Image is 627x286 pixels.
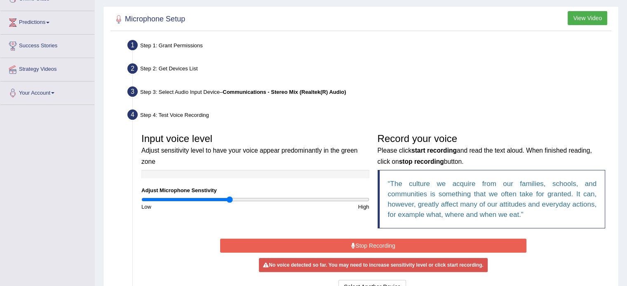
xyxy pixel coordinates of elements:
[141,186,217,194] label: Adjust Microphone Senstivity
[259,258,487,272] div: No voice detected so far. You may need to increase sensitivity level or click start recording.
[255,203,373,211] div: High
[411,147,457,154] b: start recording
[124,107,615,125] div: Step 4: Test Voice Recording
[0,11,94,32] a: Predictions
[399,158,444,165] b: stop recording
[124,84,615,102] div: Step 3: Select Audio Input Device
[0,35,94,55] a: Success Stories
[378,147,592,165] small: Please click and read the text aloud. When finished reading, click on button.
[220,239,526,253] button: Stop Recording
[0,81,94,102] a: Your Account
[124,37,615,56] div: Step 1: Grant Permissions
[388,180,597,219] q: The culture we acquire from our families, schools, and communities is something that we often tak...
[568,11,607,25] button: View Video
[378,133,606,166] h3: Record your voice
[141,133,369,166] h3: Input voice level
[137,203,255,211] div: Low
[223,89,346,95] b: Communications - Stereo Mix (Realtek(R) Audio)
[220,89,346,95] span: –
[113,13,185,26] h2: Microphone Setup
[0,58,94,79] a: Strategy Videos
[124,61,615,79] div: Step 2: Get Devices List
[141,147,357,165] small: Adjust sensitivity level to have your voice appear predominantly in the green zone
